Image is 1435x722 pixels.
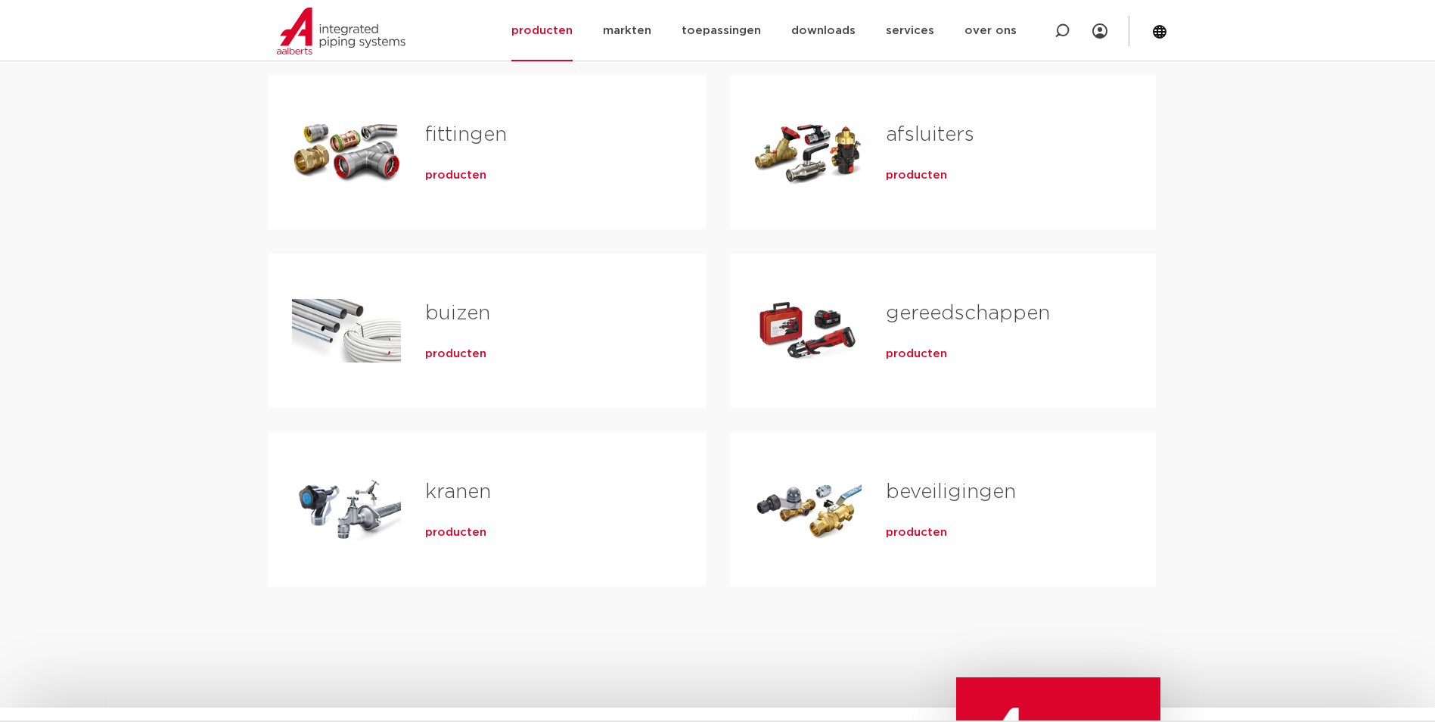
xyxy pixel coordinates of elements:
a: gereedschappen [886,303,1050,323]
a: producten [886,168,947,183]
a: kranen [425,482,491,502]
a: fittingen [425,125,507,145]
a: producten [886,525,947,540]
a: beveiligingen [886,482,1016,502]
a: afsluiters [886,125,974,145]
a: buizen [425,303,490,323]
a: producten [425,347,486,362]
a: producten [425,525,486,540]
a: producten [425,168,486,183]
a: producten [886,347,947,362]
